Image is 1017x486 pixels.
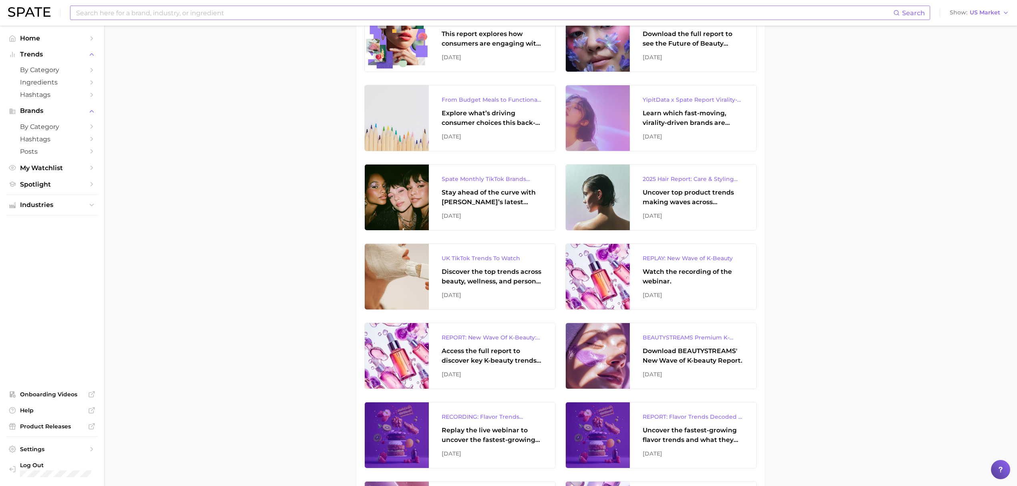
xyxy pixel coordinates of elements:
[6,443,98,455] a: Settings
[643,188,744,207] div: Uncover top product trends making waves across platforms — along with key insights into benefits,...
[643,211,744,221] div: [DATE]
[442,211,543,221] div: [DATE]
[6,120,98,133] a: by Category
[6,64,98,76] a: by Category
[6,404,98,416] a: Help
[442,108,543,128] div: Explore what’s driving consumer choices this back-to-school season From budget-friendly meals to ...
[565,402,757,468] a: REPORT: Flavor Trends Decoded - What's New & What's Next According to TikTok & GoogleUncover the ...
[6,459,98,480] a: Log out. Currently logged in with e-mail katieramell@metagenics.com.
[565,323,757,389] a: BEAUTYSTREAMS Premium K-beauty Trends ReportDownload BEAUTYSTREAMS' New Wave of K-beauty Report.[...
[442,267,543,286] div: Discover the top trends across beauty, wellness, and personal care on TikTok [GEOGRAPHIC_DATA].
[902,9,925,17] span: Search
[364,6,556,72] a: AI Search in Beauty: How Consumers Are Using ChatGPT vs. Google SearchThis report explores how co...
[364,164,556,231] a: Spate Monthly TikTok Brands TrackerStay ahead of the curve with [PERSON_NAME]’s latest monthly tr...
[442,449,543,458] div: [DATE]
[20,123,84,131] span: by Category
[565,243,757,310] a: REPLAY: New Wave of K-BeautyWatch the recording of the webinar.[DATE]
[20,164,84,172] span: My Watchlist
[20,51,84,58] span: Trends
[6,199,98,211] button: Industries
[6,178,98,191] a: Spotlight
[6,133,98,145] a: Hashtags
[20,148,84,155] span: Posts
[20,107,84,114] span: Brands
[442,95,543,104] div: From Budget Meals to Functional Snacks: Food & Beverage Trends Shaping Consumer Behavior This Sch...
[364,243,556,310] a: UK TikTok Trends To WatchDiscover the top trends across beauty, wellness, and personal care on Ti...
[6,145,98,158] a: Posts
[643,346,744,366] div: Download BEAUTYSTREAMS' New Wave of K-beauty Report.
[6,32,98,44] a: Home
[442,346,543,366] div: Access the full report to discover key K-beauty trends influencing [DATE] beauty market
[442,52,543,62] div: [DATE]
[643,333,744,342] div: BEAUTYSTREAMS Premium K-beauty Trends Report
[442,370,543,379] div: [DATE]
[442,290,543,300] div: [DATE]
[643,449,744,458] div: [DATE]
[565,6,757,72] a: Report: Future of Beauty WebinarDownload the full report to see the Future of Beauty trends we un...
[565,164,757,231] a: 2025 Hair Report: Care & Styling ProductsUncover top product trends making waves across platforms...
[20,407,84,414] span: Help
[643,174,744,184] div: 2025 Hair Report: Care & Styling Products
[643,95,744,104] div: YipitData x Spate Report Virality-Driven Brands Are Taking a Slice of the Beauty Pie
[20,181,84,188] span: Spotlight
[643,426,744,445] div: Uncover the fastest-growing flavor trends and what they signal about evolving consumer tastes.
[643,370,744,379] div: [DATE]
[442,412,543,422] div: RECORDING: Flavor Trends Decoded - What's New & What's Next According to TikTok & Google
[6,76,98,88] a: Ingredients
[20,34,84,42] span: Home
[643,29,744,48] div: Download the full report to see the Future of Beauty trends we unpacked during the webinar.
[364,323,556,389] a: REPORT: New Wave Of K-Beauty: [GEOGRAPHIC_DATA]’s Trending Innovations In Skincare & Color Cosmet...
[6,48,98,60] button: Trends
[364,85,556,151] a: From Budget Meals to Functional Snacks: Food & Beverage Trends Shaping Consumer Behavior This Sch...
[643,52,744,62] div: [DATE]
[643,267,744,286] div: Watch the recording of the webinar.
[6,162,98,174] a: My Watchlist
[6,88,98,101] a: Hashtags
[565,85,757,151] a: YipitData x Spate Report Virality-Driven Brands Are Taking a Slice of the Beauty PieLearn which f...
[20,135,84,143] span: Hashtags
[442,253,543,263] div: UK TikTok Trends To Watch
[948,8,1011,18] button: ShowUS Market
[20,462,104,469] span: Log Out
[970,10,1000,15] span: US Market
[20,446,84,453] span: Settings
[20,201,84,209] span: Industries
[6,105,98,117] button: Brands
[20,66,84,74] span: by Category
[364,402,556,468] a: RECORDING: Flavor Trends Decoded - What's New & What's Next According to TikTok & GoogleReplay th...
[643,412,744,422] div: REPORT: Flavor Trends Decoded - What's New & What's Next According to TikTok & Google
[6,388,98,400] a: Onboarding Videos
[442,132,543,141] div: [DATE]
[20,91,84,98] span: Hashtags
[20,78,84,86] span: Ingredients
[442,174,543,184] div: Spate Monthly TikTok Brands Tracker
[643,290,744,300] div: [DATE]
[442,29,543,48] div: This report explores how consumers are engaging with AI-powered search tools — and what it means ...
[950,10,967,15] span: Show
[643,132,744,141] div: [DATE]
[8,7,50,17] img: SPATE
[442,426,543,445] div: Replay the live webinar to uncover the fastest-growing flavor trends and what they signal about e...
[442,188,543,207] div: Stay ahead of the curve with [PERSON_NAME]’s latest monthly tracker, spotlighting the fastest-gro...
[20,423,84,430] span: Product Releases
[643,253,744,263] div: REPLAY: New Wave of K-Beauty
[20,391,84,398] span: Onboarding Videos
[75,6,893,20] input: Search here for a brand, industry, or ingredient
[442,333,543,342] div: REPORT: New Wave Of K-Beauty: [GEOGRAPHIC_DATA]’s Trending Innovations In Skincare & Color Cosmetics
[643,108,744,128] div: Learn which fast-moving, virality-driven brands are leading the pack, the risks of viral growth, ...
[6,420,98,432] a: Product Releases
